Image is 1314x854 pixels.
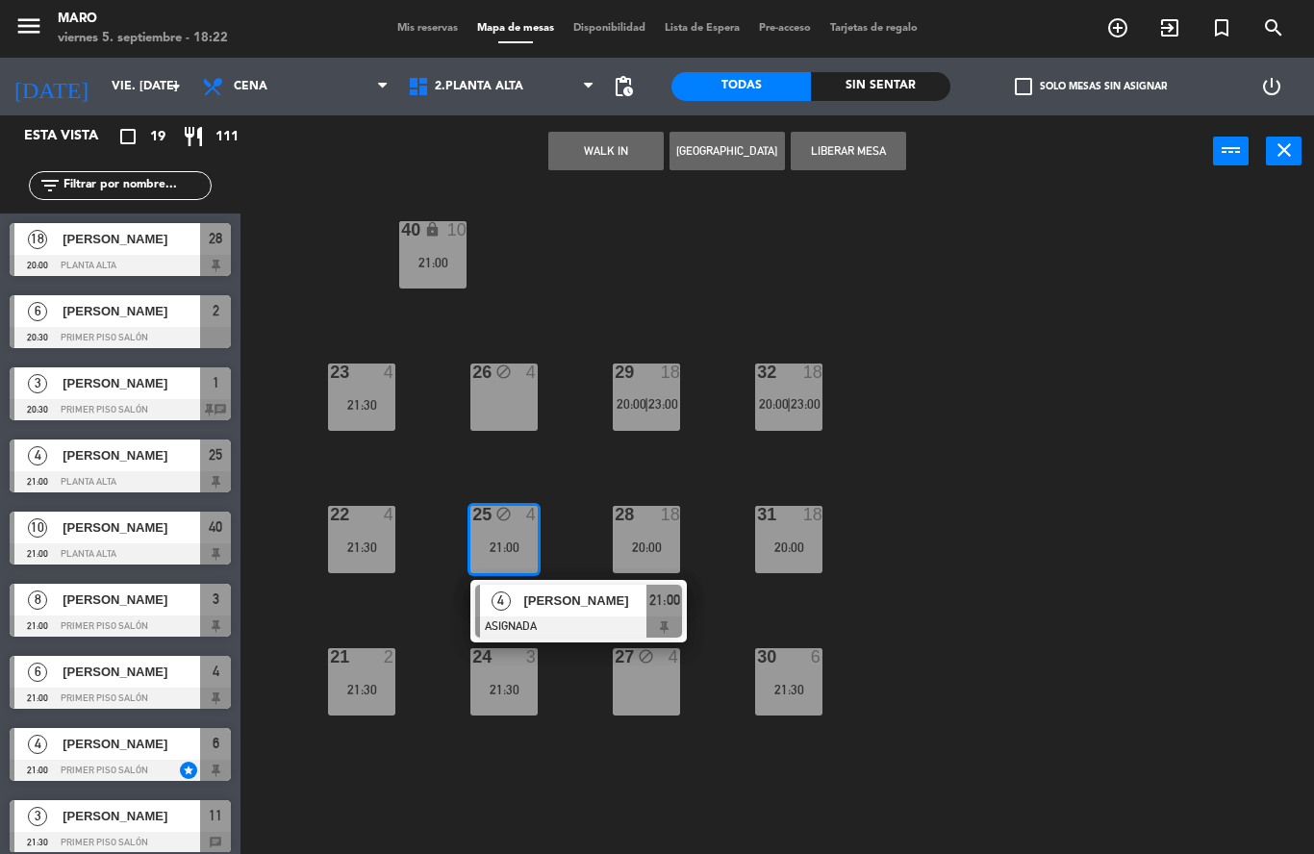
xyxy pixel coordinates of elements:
[330,648,331,666] div: 21
[472,364,473,381] div: 26
[28,374,47,393] span: 3
[791,396,821,412] span: 23:00
[755,683,822,696] div: 21:30
[213,371,219,394] span: 1
[435,80,523,93] span: 2.Planta alta
[564,23,655,34] span: Disponibilidad
[757,364,758,381] div: 32
[58,10,228,29] div: Maro
[749,23,821,34] span: Pre-acceso
[1273,138,1296,162] i: close
[14,12,43,40] i: menu
[757,648,758,666] div: 30
[63,734,200,754] span: [PERSON_NAME]
[615,648,616,666] div: 27
[1248,12,1300,44] span: BUSCAR
[330,364,331,381] div: 23
[28,446,47,465] span: 4
[14,12,43,47] button: menu
[328,398,395,412] div: 21:30
[388,23,467,34] span: Mis reservas
[1213,137,1249,165] button: power_input
[669,648,680,666] div: 4
[213,732,219,755] span: 6
[384,364,395,381] div: 4
[617,396,646,412] span: 20:00
[58,29,228,48] div: viernes 5. septiembre - 18:22
[757,506,758,523] div: 31
[63,517,200,538] span: [PERSON_NAME]
[1220,138,1243,162] i: power_input
[28,735,47,754] span: 4
[1092,12,1144,44] span: RESERVAR MESA
[470,540,538,554] div: 21:00
[28,302,47,321] span: 6
[1266,137,1301,165] button: close
[399,256,467,269] div: 21:00
[759,396,789,412] span: 20:00
[182,125,205,148] i: restaurant
[213,660,219,683] span: 4
[209,227,222,250] span: 28
[150,126,165,148] span: 19
[447,221,467,239] div: 10
[492,591,511,611] span: 4
[1260,75,1283,98] i: power_settings_new
[384,506,395,523] div: 4
[661,506,680,523] div: 18
[526,506,538,523] div: 4
[328,540,395,554] div: 21:30
[470,683,538,696] div: 21:30
[467,23,564,34] span: Mapa de mesas
[63,301,200,321] span: [PERSON_NAME]
[328,683,395,696] div: 21:30
[424,221,441,238] i: lock
[63,806,200,826] span: [PERSON_NAME]
[526,364,538,381] div: 4
[670,132,785,170] button: [GEOGRAPHIC_DATA]
[62,175,211,196] input: Filtrar por nombre...
[116,125,139,148] i: crop_square
[472,648,473,666] div: 24
[671,72,811,101] div: Todas
[803,506,822,523] div: 18
[472,506,473,523] div: 25
[330,506,331,523] div: 22
[63,373,200,393] span: [PERSON_NAME]
[28,807,47,826] span: 3
[164,75,188,98] i: arrow_drop_down
[644,396,648,412] span: |
[28,518,47,538] span: 10
[1144,12,1196,44] span: WALK IN
[615,364,616,381] div: 29
[384,648,395,666] div: 2
[209,804,222,827] span: 11
[495,364,512,380] i: block
[1262,16,1285,39] i: search
[649,589,680,612] span: 21:00
[28,663,47,682] span: 6
[821,23,927,34] span: Tarjetas de regalo
[28,230,47,249] span: 18
[1106,16,1129,39] i: add_circle_outline
[63,662,200,682] span: [PERSON_NAME]
[811,72,950,101] div: Sin sentar
[10,125,139,148] div: Esta vista
[526,648,538,666] div: 3
[1015,78,1032,95] span: check_box_outline_blank
[401,221,402,239] div: 40
[638,648,654,665] i: block
[811,648,822,666] div: 6
[655,23,749,34] span: Lista de Espera
[28,590,47,610] span: 8
[63,590,200,610] span: [PERSON_NAME]
[209,515,222,539] span: 40
[548,132,664,170] button: WALK IN
[755,540,822,554] div: 20:00
[63,445,200,465] span: [PERSON_NAME]
[612,75,635,98] span: pending_actions
[38,174,62,197] i: filter_list
[1015,78,1167,95] label: Solo mesas sin asignar
[1158,16,1181,39] i: exit_to_app
[1210,16,1233,39] i: turned_in_not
